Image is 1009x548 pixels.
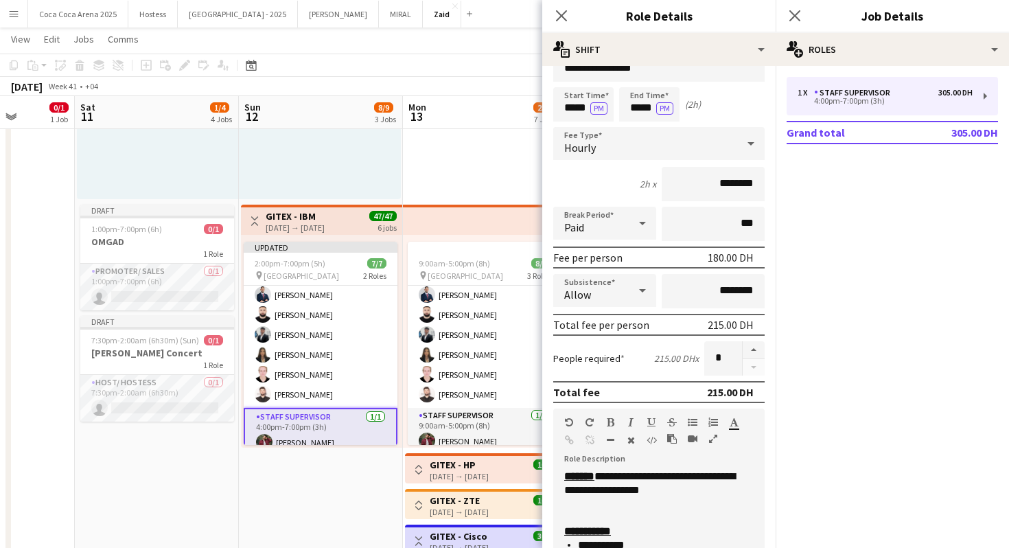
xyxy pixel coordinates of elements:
[91,335,199,345] span: 7:30pm-2:00am (6h30m) (Sun)
[605,435,615,446] button: Horizontal Line
[533,495,561,505] span: 16/16
[527,271,550,281] span: 3 Roles
[430,459,489,471] h3: GITEX - HP
[38,30,65,48] a: Edit
[244,242,397,445] app-job-card: Updated2:00pm-7:00pm (5h)7/7 [GEOGRAPHIC_DATA]2 RolesHost/ Hostess6/62:00pm-4:00pm (2h)[PERSON_NA...
[787,122,912,144] td: Grand total
[647,435,656,446] button: HTML Code
[85,81,98,91] div: +04
[533,102,561,113] span: 23/26
[244,408,397,457] app-card-role: Staff Supervisor1/14:00pm-7:00pm (3h)[PERSON_NAME]
[91,224,162,234] span: 1:00pm-7:00pm (6h)
[73,33,94,45] span: Jobs
[80,316,234,422] app-job-card: Draft7:30pm-2:00am (6h30m) (Sun)0/1[PERSON_NAME] Concert1 RoleHost/ Hostess0/17:30pm-2:00am (6h30m)
[654,352,699,365] div: 215.00 DH x
[244,262,397,408] app-card-role: Host/ Hostess6/62:00pm-4:00pm (2h)[PERSON_NAME][PERSON_NAME][PERSON_NAME][PERSON_NAME][PERSON_NAM...
[128,1,178,27] button: Hostess
[626,435,636,446] button: Clear Formatting
[244,101,261,113] span: Sun
[45,81,80,91] span: Week 41
[80,264,234,310] app-card-role: Promoter/ Sales0/11:00pm-7:00pm (6h)
[590,102,607,115] button: PM
[80,205,234,216] div: Draft
[667,433,677,444] button: Paste as plain text
[743,341,765,359] button: Increase
[80,347,234,359] h3: [PERSON_NAME] Concert
[814,88,896,98] div: Staff Supervisor
[533,531,561,541] span: 30/30
[210,102,229,113] span: 1/4
[564,288,591,301] span: Allow
[408,408,561,455] app-card-role: Staff Supervisor1/19:00am-5:00pm (8h)[PERSON_NAME]
[667,417,677,428] button: Strikethrough
[419,258,490,269] span: 9:00am-5:00pm (8h)
[553,318,649,332] div: Total fee per person
[369,211,397,221] span: 47/47
[553,251,623,264] div: Fee per person
[80,236,234,248] h3: OMGAD
[255,258,325,269] span: 2:00pm-7:00pm (5h)
[102,30,144,48] a: Comms
[605,417,615,428] button: Bold
[647,417,656,428] button: Underline
[430,530,489,543] h3: GITEX - Cisco
[108,33,139,45] span: Comms
[542,470,561,481] div: 5 jobs
[266,210,325,222] h3: GITEX - IBM
[11,80,43,93] div: [DATE]
[80,205,234,310] app-job-card: Draft1:00pm-7:00pm (6h)0/1OMGAD1 RolePromoter/ Sales0/11:00pm-7:00pm (6h)
[798,88,814,98] div: 1 x
[211,114,232,124] div: 4 Jobs
[708,251,754,264] div: 180.00 DH
[542,33,776,66] div: Shift
[378,221,397,233] div: 6 jobs
[708,318,754,332] div: 215.00 DH
[707,385,754,399] div: 215.00 DH
[203,360,223,370] span: 1 Role
[406,109,426,124] span: 13
[374,102,393,113] span: 8/9
[564,417,574,428] button: Undo
[430,471,489,481] div: [DATE] → [DATE]
[363,271,386,281] span: 2 Roles
[688,433,697,444] button: Insert video
[44,33,60,45] span: Edit
[203,249,223,259] span: 1 Role
[408,242,561,445] app-job-card: 9:00am-5:00pm (8h)8/8 [GEOGRAPHIC_DATA]3 Roles[PERSON_NAME]Host/ Hostess6/69:00am-5:00pm (8h)[PER...
[542,7,776,25] h3: Role Details
[553,385,600,399] div: Total fee
[428,271,503,281] span: [GEOGRAPHIC_DATA]
[533,459,561,470] span: 10/10
[204,224,223,234] span: 0/1
[585,417,594,428] button: Redo
[640,178,656,190] div: 2h x
[408,262,561,408] app-card-role: Host/ Hostess6/69:00am-5:00pm (8h)[PERSON_NAME][PERSON_NAME][PERSON_NAME][PERSON_NAME][PERSON_NAM...
[68,30,100,48] a: Jobs
[708,433,718,444] button: Fullscreen
[80,101,95,113] span: Sat
[534,114,560,124] div: 7 Jobs
[729,417,739,428] button: Text Color
[50,114,68,124] div: 1 Job
[49,102,69,113] span: 0/1
[242,109,261,124] span: 12
[244,242,397,253] div: Updated
[298,1,379,27] button: [PERSON_NAME]
[375,114,396,124] div: 3 Jobs
[80,375,234,422] app-card-role: Host/ Hostess0/17:30pm-2:00am (6h30m)
[626,417,636,428] button: Italic
[564,220,584,234] span: Paid
[430,494,489,507] h3: GITEX - ZTE
[379,1,423,27] button: MIRAL
[11,33,30,45] span: View
[776,7,1009,25] h3: Job Details
[553,352,625,365] label: People required
[542,505,561,517] div: 5 jobs
[80,316,234,327] div: Draft
[430,507,489,517] div: [DATE] → [DATE]
[28,1,128,27] button: Coca Coca Arena 2025
[408,101,426,113] span: Mon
